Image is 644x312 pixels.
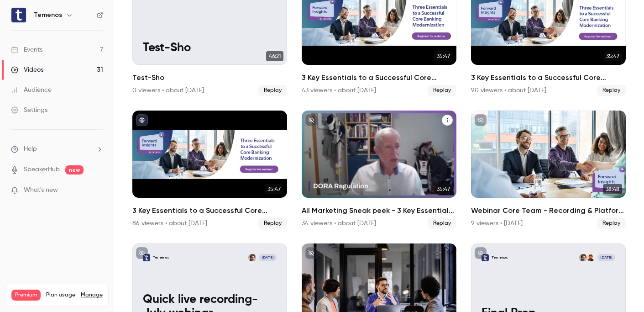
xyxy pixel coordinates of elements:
[258,218,287,229] span: Replay
[132,86,204,95] div: 0 viewers • about [DATE]
[305,247,317,259] button: unpublished
[471,219,523,228] div: 9 viewers • [DATE]
[428,85,456,96] span: Replay
[24,165,60,175] a: SpeakerHub
[302,111,456,229] li: All Marketing Sneak peek - 3 Key Essentials to a Successful Core Banking Modernization
[603,51,622,61] span: 35:47
[11,85,52,95] div: Audience
[471,111,626,229] li: Webinar Core Team - Recording & Platform Test
[11,144,103,154] li: help-dropdown-opener
[248,254,256,262] img: Roel Jansen
[471,72,626,83] h2: 3 Key Essentials to a Successful Core Banking Modernization
[471,205,626,216] h2: Webinar Core Team - Recording & Platform Test
[579,254,587,262] img: Roel Jansen
[11,290,41,301] span: Premium
[302,219,376,228] div: 34 viewers • about [DATE]
[587,254,595,262] img: Nicholas Brewer
[302,205,456,216] h2: All Marketing Sneak peek - 3 Key Essentials to a Successful Core Banking Modernization
[597,85,626,96] span: Replay
[302,86,376,95] div: 43 viewers • about [DATE]
[92,186,103,195] iframe: Noticeable Trigger
[471,111,626,229] a: 38:48Webinar Core Team - Recording & Platform Test9 viewers • [DATE]Replay
[24,185,58,195] span: What's new
[11,65,43,74] div: Videos
[265,184,283,194] span: 35:47
[65,165,84,175] span: new
[34,11,62,20] h6: Temenos
[81,291,103,299] a: Manage
[132,111,287,229] li: 3 Key Essentials to a Successful Core Banking Modernization
[11,8,26,22] img: Temenos
[603,184,622,194] span: 38:48
[475,247,487,259] button: unpublished
[597,218,626,229] span: Replay
[132,205,287,216] h2: 3 Key Essentials to a Successful Core Banking Modernization
[302,72,456,83] h2: 3 Key Essentials to a Successful Core Banking Modernization
[46,291,75,299] span: Plan usage
[132,111,287,229] a: 35:473 Key Essentials to a Successful Core Banking Modernization86 viewers • about [DATE]Replay
[428,218,456,229] span: Replay
[258,85,287,96] span: Replay
[143,41,277,55] p: Test-Sho
[259,254,277,262] span: [DATE]
[132,72,287,83] h2: Test-Sho
[302,111,456,229] a: 35:47All Marketing Sneak peek - 3 Key Essentials to a Successful Core Banking Modernization34 vie...
[132,219,207,228] div: 86 viewers • about [DATE]
[475,114,487,126] button: unpublished
[266,51,283,61] span: 46:21
[597,254,615,262] span: [DATE]
[136,247,148,259] button: unpublished
[434,51,453,61] span: 35:47
[153,255,169,260] p: Temenos
[11,106,47,115] div: Settings
[136,114,148,126] button: published
[24,144,37,154] span: Help
[434,184,453,194] span: 35:47
[492,255,508,260] p: Temenos
[305,114,317,126] button: unpublished
[11,45,42,54] div: Events
[471,86,546,95] div: 90 viewers • about [DATE]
